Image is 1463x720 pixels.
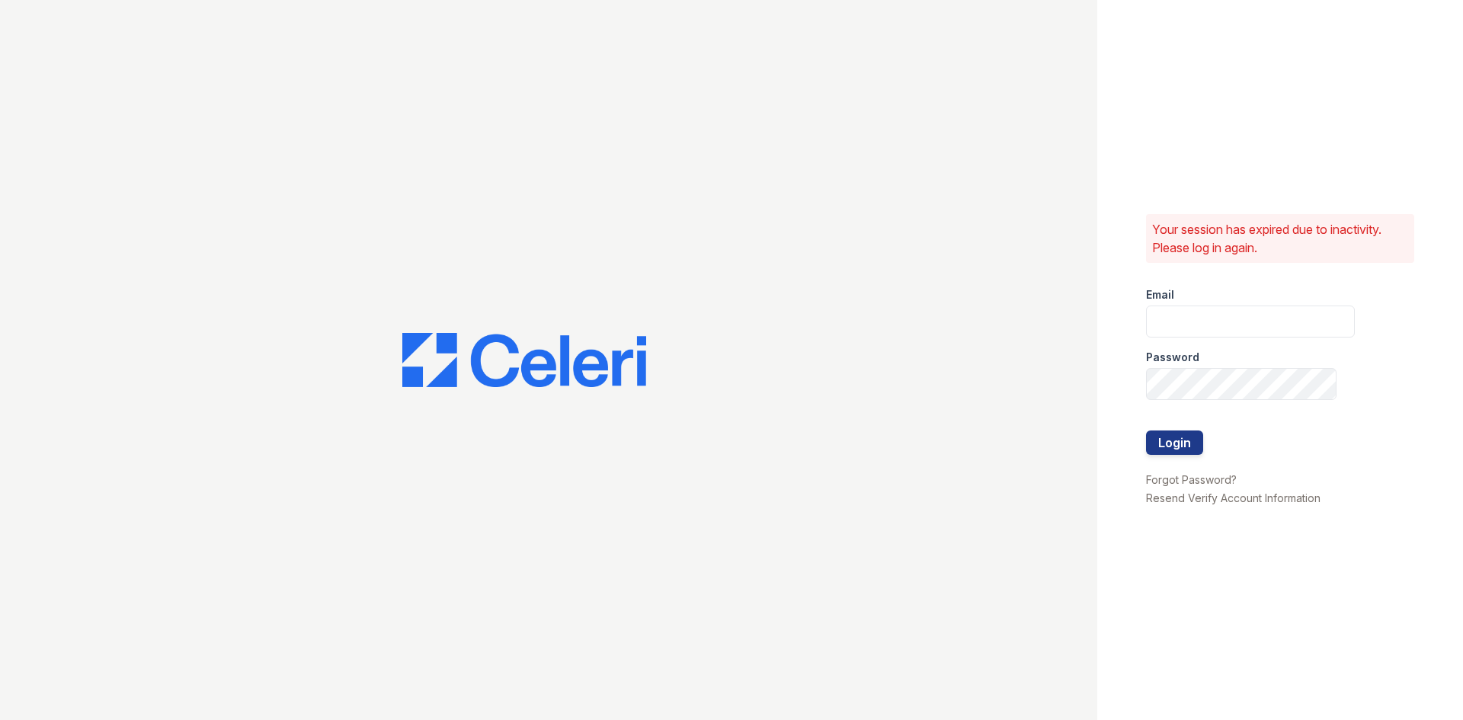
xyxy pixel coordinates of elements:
[1146,473,1237,486] a: Forgot Password?
[402,333,646,388] img: CE_Logo_Blue-a8612792a0a2168367f1c8372b55b34899dd931a85d93a1a3d3e32e68fde9ad4.png
[1146,430,1203,455] button: Login
[1146,491,1321,504] a: Resend Verify Account Information
[1146,350,1199,365] label: Password
[1152,220,1408,257] p: Your session has expired due to inactivity. Please log in again.
[1146,287,1174,302] label: Email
